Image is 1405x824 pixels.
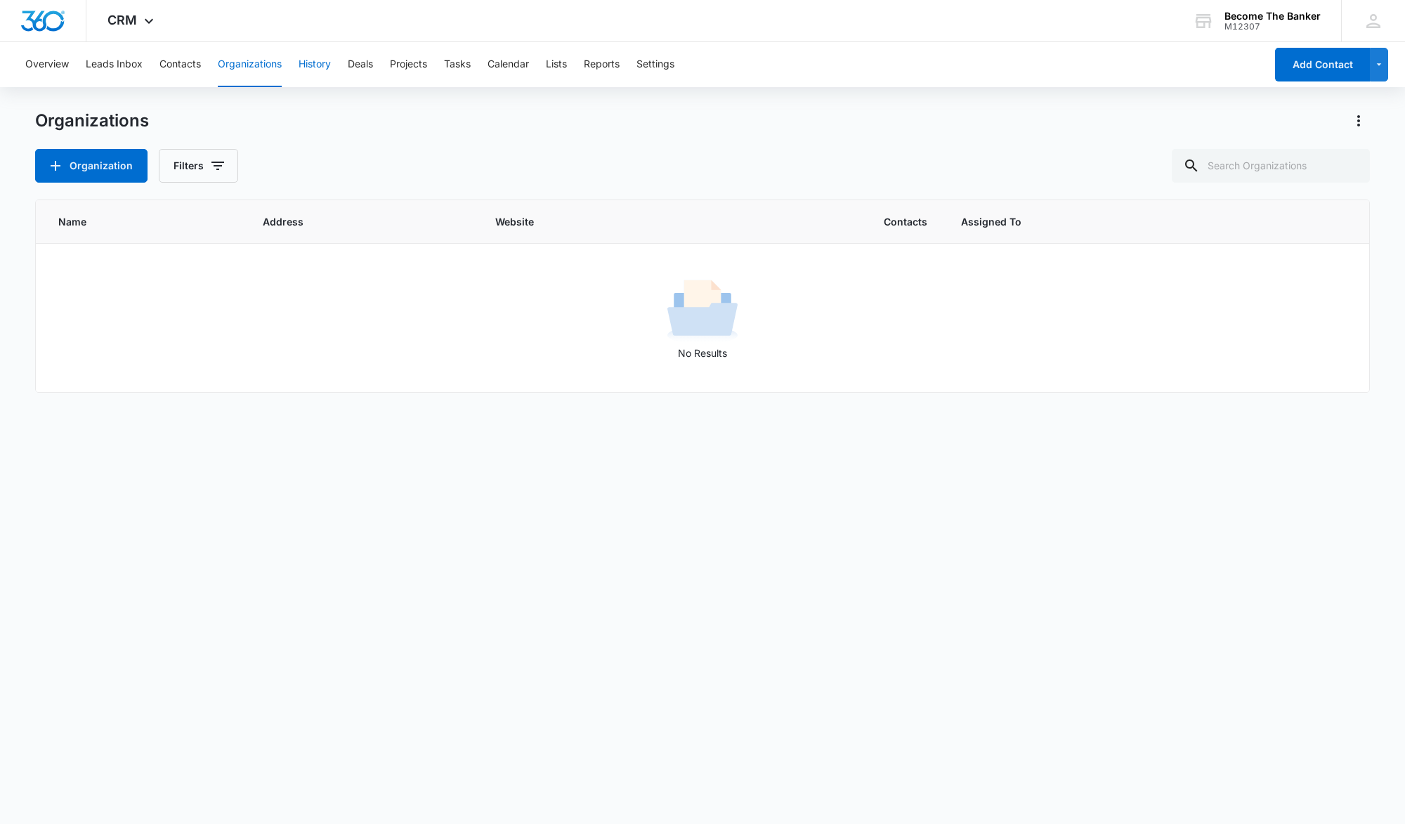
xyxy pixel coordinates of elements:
button: Reports [584,42,620,87]
button: Filters [159,149,238,183]
button: Lists [546,42,567,87]
p: No Results [37,346,1368,360]
button: Add Contact [1275,48,1370,81]
div: account name [1224,11,1321,22]
button: Projects [390,42,427,87]
span: Contacts [721,214,928,229]
span: Name [58,214,229,229]
img: No Results [667,275,738,346]
h1: Organizations [35,110,149,131]
button: Organization [35,149,148,183]
button: Overview [25,42,69,87]
span: CRM [107,13,137,27]
span: Assigned To [961,214,1221,229]
button: Organizations [218,42,282,87]
button: Settings [636,42,674,87]
button: History [299,42,331,87]
button: Calendar [488,42,529,87]
span: Address [263,214,461,229]
button: Tasks [444,42,471,87]
div: account id [1224,22,1321,32]
button: Actions [1347,110,1370,132]
button: Leads Inbox [86,42,143,87]
span: Website [495,214,687,229]
input: Search Organizations [1172,149,1370,183]
button: Deals [348,42,373,87]
button: Contacts [159,42,201,87]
